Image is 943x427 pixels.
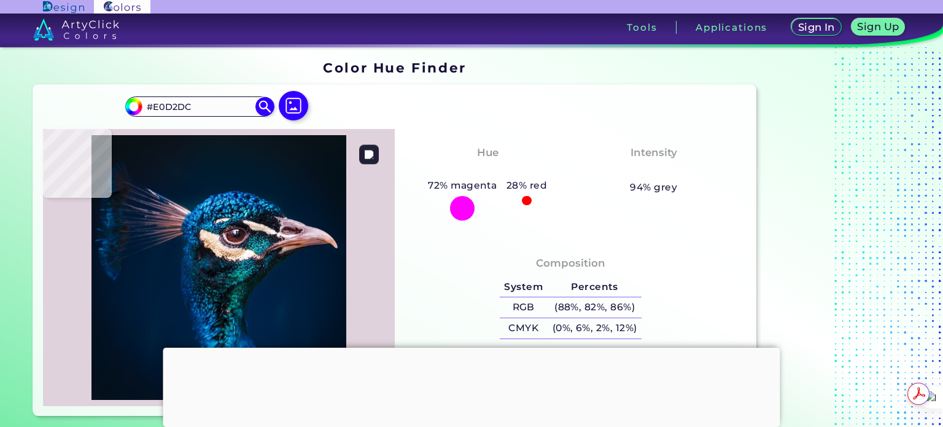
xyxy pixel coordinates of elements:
h3: Applications [696,23,767,32]
h3: Reddish Magenta [432,163,544,178]
h5: 94% grey [630,179,677,195]
iframe: Advertisement [163,348,780,424]
h5: CMYK [500,318,548,339]
img: logo_artyclick_colors_white.svg [33,18,120,41]
h4: Composition [536,254,605,272]
h5: (0%, 6%, 2%, 12%) [548,318,642,339]
h5: Sign In [799,23,834,33]
img: img_pavlin.jpg [49,135,389,401]
h5: 28% red [502,178,552,194]
h5: RGB [500,297,548,318]
a: Sign Up [853,19,904,36]
h4: Intensity [631,144,677,162]
h5: 72% magenta [424,178,502,194]
h5: (88%, 82%, 86%) [548,297,642,318]
iframe: Advertisement [761,56,915,421]
h3: Almost None [610,163,697,178]
h5: System [500,277,548,297]
h5: Sign Up [858,22,898,32]
input: type color.. [142,98,257,115]
img: icon picture [279,91,308,120]
h1: Color Hue Finder [323,58,466,77]
img: ArtyClick Design logo [43,1,84,13]
h3: Tools [627,23,657,32]
h4: Hue [477,144,499,162]
a: Sign In [793,19,840,36]
h5: Percents [548,277,642,297]
img: icon search [255,97,274,116]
